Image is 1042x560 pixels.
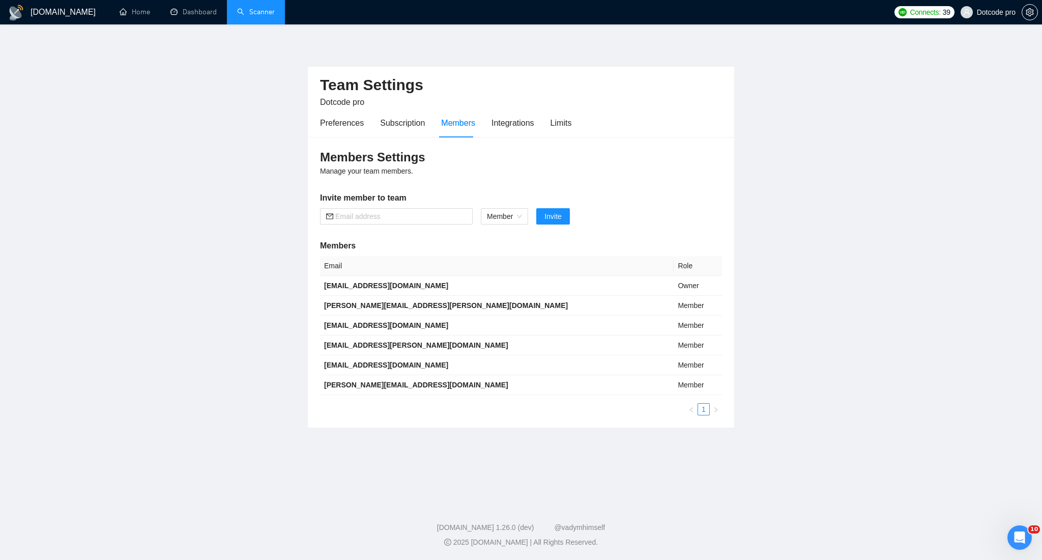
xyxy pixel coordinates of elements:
[324,381,508,389] b: [PERSON_NAME][EMAIL_ADDRESS][DOMAIN_NAME]
[685,403,698,415] button: left
[120,8,150,16] a: homeHome
[674,316,722,335] td: Member
[1028,525,1040,534] span: 10
[685,403,698,415] li: Previous Page
[963,9,970,16] span: user
[320,75,722,96] h2: Team Settings
[551,117,572,129] div: Limits
[324,301,568,310] b: [PERSON_NAME][EMAIL_ADDRESS][PERSON_NAME][DOMAIN_NAME]
[710,403,722,415] button: right
[380,117,425,129] div: Subscription
[8,5,24,21] img: logo
[491,117,534,129] div: Integrations
[899,8,907,16] img: upwork-logo.png
[8,537,1034,548] div: 2025 [DOMAIN_NAME] | All Rights Reserved.
[674,296,722,316] td: Member
[335,211,467,222] input: Email address
[320,256,674,276] th: Email
[910,7,940,18] span: Connects:
[698,403,710,415] li: 1
[698,404,709,415] a: 1
[170,8,217,16] a: dashboardDashboard
[1022,8,1037,16] span: setting
[1022,8,1038,16] a: setting
[320,149,722,165] h3: Members Settings
[713,407,719,413] span: right
[320,117,364,129] div: Preferences
[536,208,569,225] button: Invite
[943,7,950,18] span: 39
[441,117,475,129] div: Members
[487,209,522,224] span: Member
[674,375,722,395] td: Member
[674,276,722,296] td: Owner
[320,240,722,252] h5: Members
[1022,4,1038,20] button: setting
[674,355,722,375] td: Member
[544,211,561,222] span: Invite
[324,361,448,369] b: [EMAIL_ADDRESS][DOMAIN_NAME]
[320,167,413,175] span: Manage your team members.
[674,256,722,276] th: Role
[324,341,508,349] b: [EMAIL_ADDRESS][PERSON_NAME][DOMAIN_NAME]
[320,98,364,106] span: Dotcode pro
[324,282,448,290] b: [EMAIL_ADDRESS][DOMAIN_NAME]
[554,523,605,531] a: @vadymhimself
[710,403,722,415] li: Next Page
[324,321,448,329] b: [EMAIL_ADDRESS][DOMAIN_NAME]
[320,192,722,204] h5: Invite member to team
[437,523,534,531] a: [DOMAIN_NAME] 1.26.0 (dev)
[674,335,722,355] td: Member
[444,539,451,546] span: copyright
[1007,525,1032,550] iframe: Intercom live chat
[326,213,333,220] span: mail
[237,8,275,16] a: searchScanner
[688,407,694,413] span: left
